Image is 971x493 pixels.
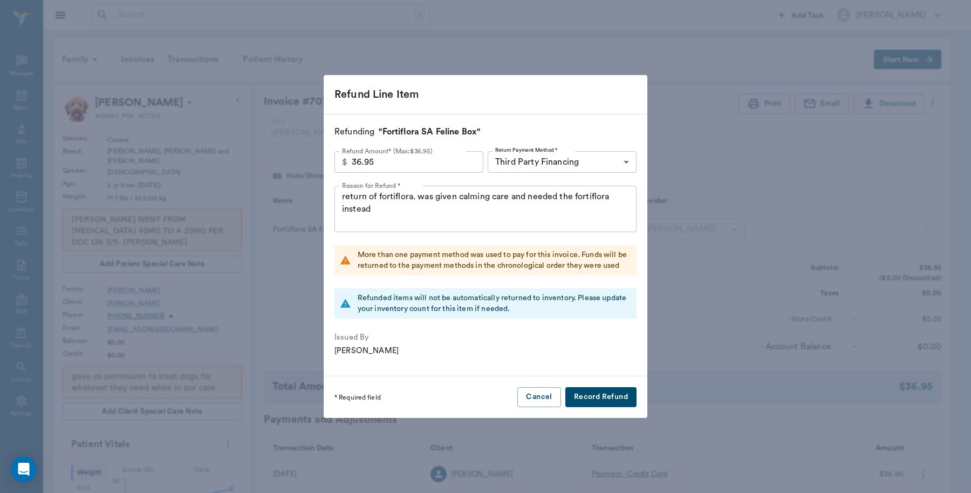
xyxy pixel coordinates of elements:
div: [PERSON_NAME] [334,345,583,357]
div: Refunding [334,125,637,138]
p: $ [342,156,347,168]
div: Refunded items will not be automatically returned to inventory. Please update your inventory coun... [358,293,631,314]
textarea: return of fortiflora. was given calming care and needed the fortiflora instead [342,191,629,228]
p: "Fortiflora SA Feline Box" [379,125,480,138]
button: Cancel [517,387,560,407]
div: Refund Line Item [334,86,637,103]
p: Refund Amount* (Max: $36.95 ) [342,146,433,156]
div: Third Party Financing [488,151,637,173]
input: 0.00 [352,151,483,173]
button: Record Refund [565,387,637,407]
p: * Required field [334,393,381,402]
div: Issued By [334,332,583,343]
div: More than one payment method was used to pay for this invoice. Funds will be returned to the paym... [358,249,631,271]
div: Open Intercom Messenger [11,456,37,482]
p: Reason for Refund * [342,181,401,191]
label: Return Payment Method * [495,146,558,154]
